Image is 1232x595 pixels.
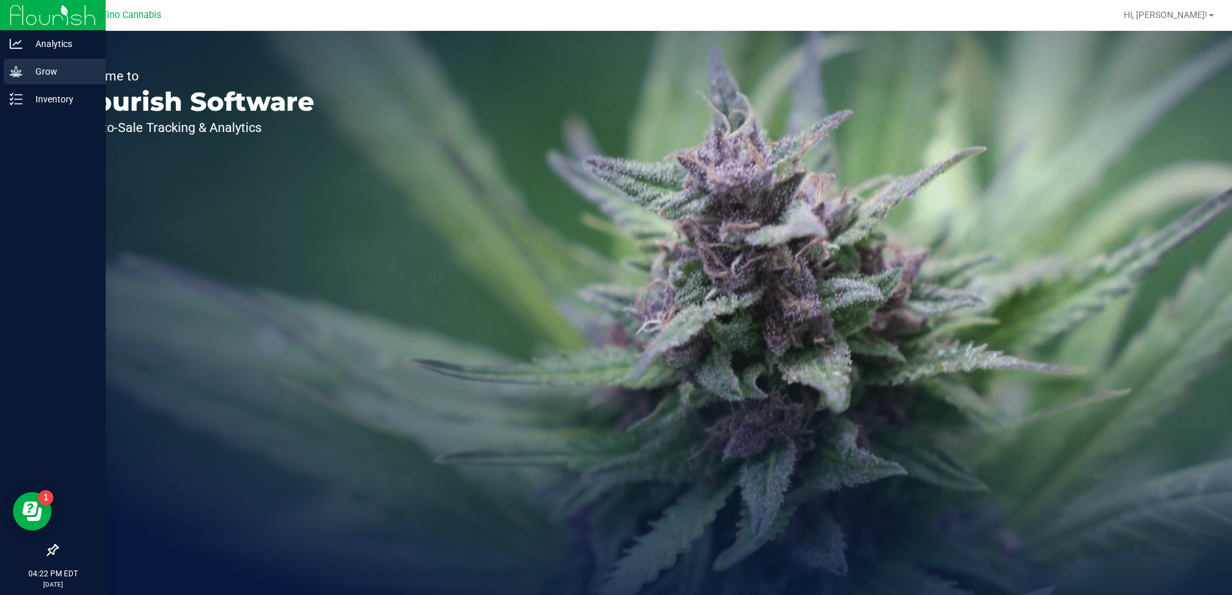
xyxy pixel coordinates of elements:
[10,65,23,78] inline-svg: Grow
[70,70,314,82] p: Welcome to
[23,36,100,52] p: Analytics
[23,91,100,107] p: Inventory
[38,490,53,505] iframe: Resource center unread badge
[6,580,100,589] p: [DATE]
[23,64,100,79] p: Grow
[6,568,100,580] p: 04:22 PM EDT
[10,37,23,50] inline-svg: Analytics
[70,89,314,115] p: Flourish Software
[13,492,52,531] iframe: Resource center
[102,10,161,21] span: Fino Cannabis
[10,93,23,106] inline-svg: Inventory
[70,121,314,134] p: Seed-to-Sale Tracking & Analytics
[1124,10,1208,20] span: Hi, [PERSON_NAME]!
